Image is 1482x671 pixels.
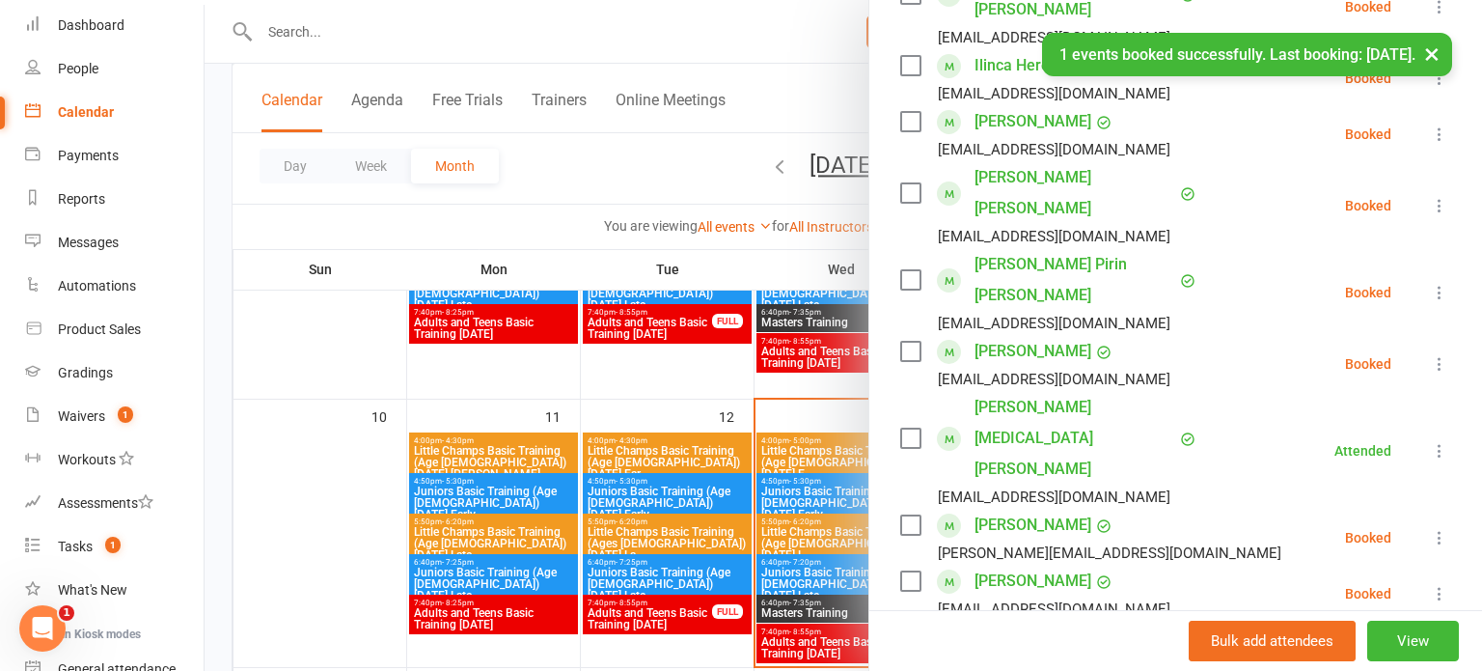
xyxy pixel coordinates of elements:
[1345,199,1391,212] div: Booked
[58,17,124,33] div: Dashboard
[58,148,119,163] div: Payments
[25,438,204,482] a: Workouts
[58,452,116,467] div: Workouts
[1042,33,1452,76] div: 1 events booked successfully. Last booking: [DATE].
[58,235,119,250] div: Messages
[1345,127,1391,141] div: Booked
[938,597,1170,622] div: [EMAIL_ADDRESS][DOMAIN_NAME]
[25,134,204,178] a: Payments
[938,541,1281,566] div: [PERSON_NAME][EMAIL_ADDRESS][DOMAIN_NAME]
[25,178,204,221] a: Reports
[974,566,1091,597] a: [PERSON_NAME]
[938,25,1170,50] div: [EMAIL_ADDRESS][DOMAIN_NAME]
[58,322,141,337] div: Product Sales
[1189,621,1356,661] button: Bulk add attendees
[59,605,74,621] span: 1
[938,367,1170,392] div: [EMAIL_ADDRESS][DOMAIN_NAME]
[1345,357,1391,371] div: Booked
[974,336,1091,367] a: [PERSON_NAME]
[118,406,133,423] span: 1
[1367,621,1459,661] button: View
[1334,444,1391,458] div: Attended
[58,278,136,294] div: Automations
[938,137,1170,162] div: [EMAIL_ADDRESS][DOMAIN_NAME]
[105,537,121,553] span: 1
[974,392,1175,485] a: [PERSON_NAME] [MEDICAL_DATA][PERSON_NAME]
[58,365,113,380] div: Gradings
[25,221,204,265] a: Messages
[25,395,204,438] a: Waivers 1
[58,104,114,120] div: Calendar
[1345,531,1391,545] div: Booked
[938,311,1170,336] div: [EMAIL_ADDRESS][DOMAIN_NAME]
[19,605,66,652] iframe: Intercom live chat
[1345,286,1391,299] div: Booked
[938,485,1170,510] div: [EMAIL_ADDRESS][DOMAIN_NAME]
[938,224,1170,249] div: [EMAIL_ADDRESS][DOMAIN_NAME]
[58,191,105,207] div: Reports
[974,249,1175,311] a: [PERSON_NAME] Pirin [PERSON_NAME]
[938,81,1170,106] div: [EMAIL_ADDRESS][DOMAIN_NAME]
[25,482,204,525] a: Assessments
[974,162,1175,224] a: [PERSON_NAME] [PERSON_NAME]
[25,525,204,569] a: Tasks 1
[58,539,93,554] div: Tasks
[1345,587,1391,601] div: Booked
[25,569,204,612] a: What's New
[1345,71,1391,85] div: Booked
[25,91,204,134] a: Calendar
[25,265,204,308] a: Automations
[1414,33,1449,74] button: ×
[58,582,127,598] div: What's New
[974,510,1091,541] a: [PERSON_NAME]
[25,351,204,395] a: Gradings
[58,495,153,511] div: Assessments
[25,308,204,351] a: Product Sales
[25,4,204,47] a: Dashboard
[58,408,105,424] div: Waivers
[974,106,1091,137] a: [PERSON_NAME]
